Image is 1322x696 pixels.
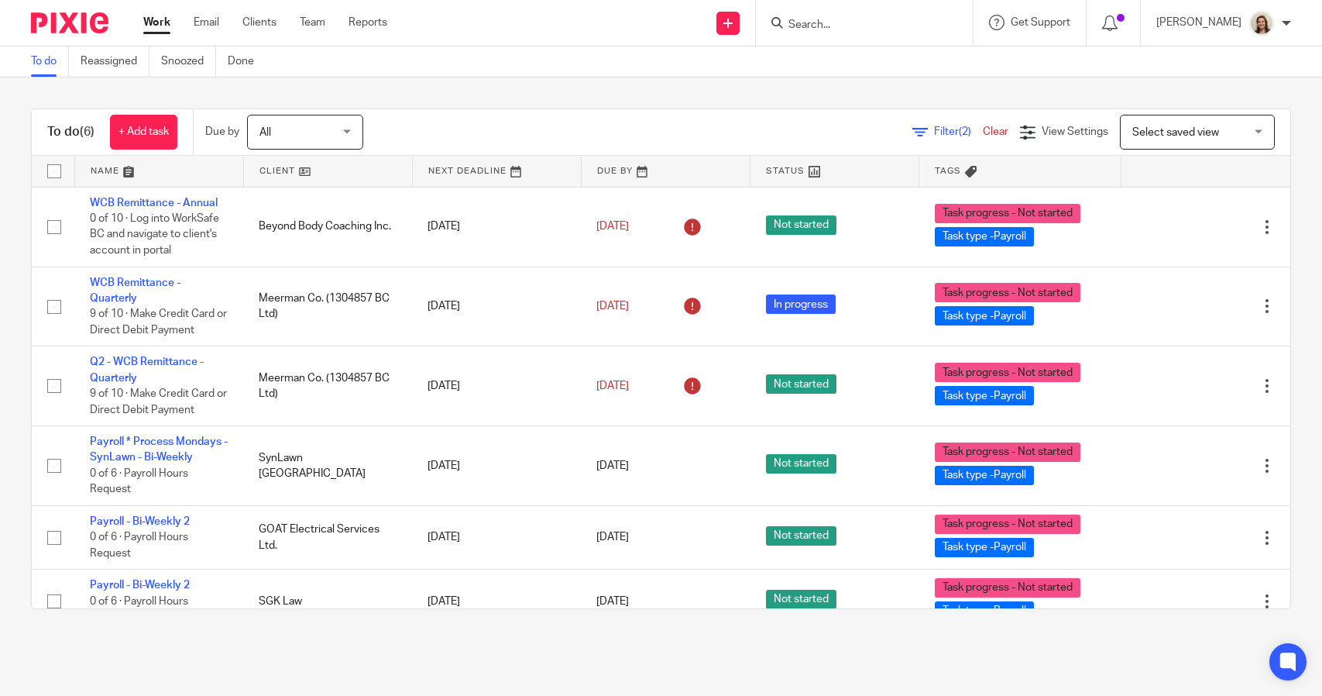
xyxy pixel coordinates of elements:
a: Clear [983,126,1008,137]
a: WCB Remittance - Annual [90,198,218,208]
span: Task type -Payroll [935,227,1034,246]
span: Task progress - Not started [935,515,1080,534]
a: + Add task [110,115,177,150]
span: 0 of 6 · Payroll Hours Request [90,468,188,495]
span: Task type -Payroll [935,601,1034,621]
span: 9 of 10 · Make Credit Card or Direct Debit Payment [90,308,227,336]
span: Not started [766,374,836,394]
a: Clients [242,15,276,30]
td: GOAT Electrical Services Ltd. [243,505,412,569]
span: Task type -Payroll [935,466,1034,485]
span: Task type -Payroll [935,306,1034,326]
span: Not started [766,215,836,235]
td: [DATE] [412,187,581,267]
span: Task progress - Not started [935,578,1080,598]
span: Task progress - Not started [935,283,1080,302]
span: Filter [934,126,983,137]
span: [DATE] [596,596,629,607]
a: WCB Remittance - Quarterly [90,277,180,304]
span: View Settings [1042,126,1108,137]
span: Tags [935,167,961,175]
img: Pixie [31,12,108,33]
span: Task progress - Not started [935,363,1080,382]
span: Not started [766,590,836,609]
a: Payroll - Bi-Weekly 2 [90,580,190,591]
p: [PERSON_NAME] [1156,15,1241,30]
span: (6) [80,126,94,138]
span: 0 of 6 · Payroll Hours Request [90,596,188,623]
td: SGK Law [243,570,412,633]
input: Search [787,19,926,33]
span: Task type -Payroll [935,538,1034,557]
span: [DATE] [596,532,629,543]
a: Snoozed [161,47,216,77]
span: Not started [766,526,836,546]
a: To do [31,47,69,77]
a: Work [143,15,170,30]
img: Morgan.JPG [1249,11,1274,36]
a: Reports [349,15,387,30]
span: [DATE] [596,460,629,471]
span: Task progress - Not started [935,204,1080,223]
a: Reassigned [81,47,149,77]
h1: To do [47,124,94,140]
td: [DATE] [412,426,581,506]
span: 0 of 10 · Log into WorkSafe BC and navigate to client's account in portal [90,213,219,256]
td: [DATE] [412,267,581,346]
td: Beyond Body Coaching Inc. [243,187,412,267]
span: All [259,127,271,138]
td: SynLawn [GEOGRAPHIC_DATA] [243,426,412,506]
span: In progress [766,295,836,314]
span: Select saved view [1132,127,1219,138]
span: 0 of 6 · Payroll Hours Request [90,532,188,559]
a: Q2 - WCB Remittance - Quarterly [90,357,204,383]
td: [DATE] [412,346,581,426]
a: Payroll * Process Mondays - SynLawn - Bi-Weekly [90,436,228,463]
a: Email [194,15,219,30]
span: (2) [959,126,971,137]
a: Done [228,47,266,77]
p: Due by [205,124,239,140]
span: [DATE] [596,221,629,232]
span: Task type -Payroll [935,386,1034,405]
span: [DATE] [596,381,629,391]
td: Meerman Co. (1304857 BC Ltd) [243,346,412,426]
span: [DATE] [596,301,629,312]
a: Payroll - Bi-Weekly 2 [90,516,190,527]
span: Get Support [1011,17,1070,28]
td: [DATE] [412,570,581,633]
span: 9 of 10 · Make Credit Card or Direct Debit Payment [90,388,227,415]
td: [DATE] [412,505,581,569]
td: Meerman Co. (1304857 BC Ltd) [243,267,412,346]
span: Task progress - Not started [935,443,1080,462]
a: Team [300,15,325,30]
span: Not started [766,454,836,474]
